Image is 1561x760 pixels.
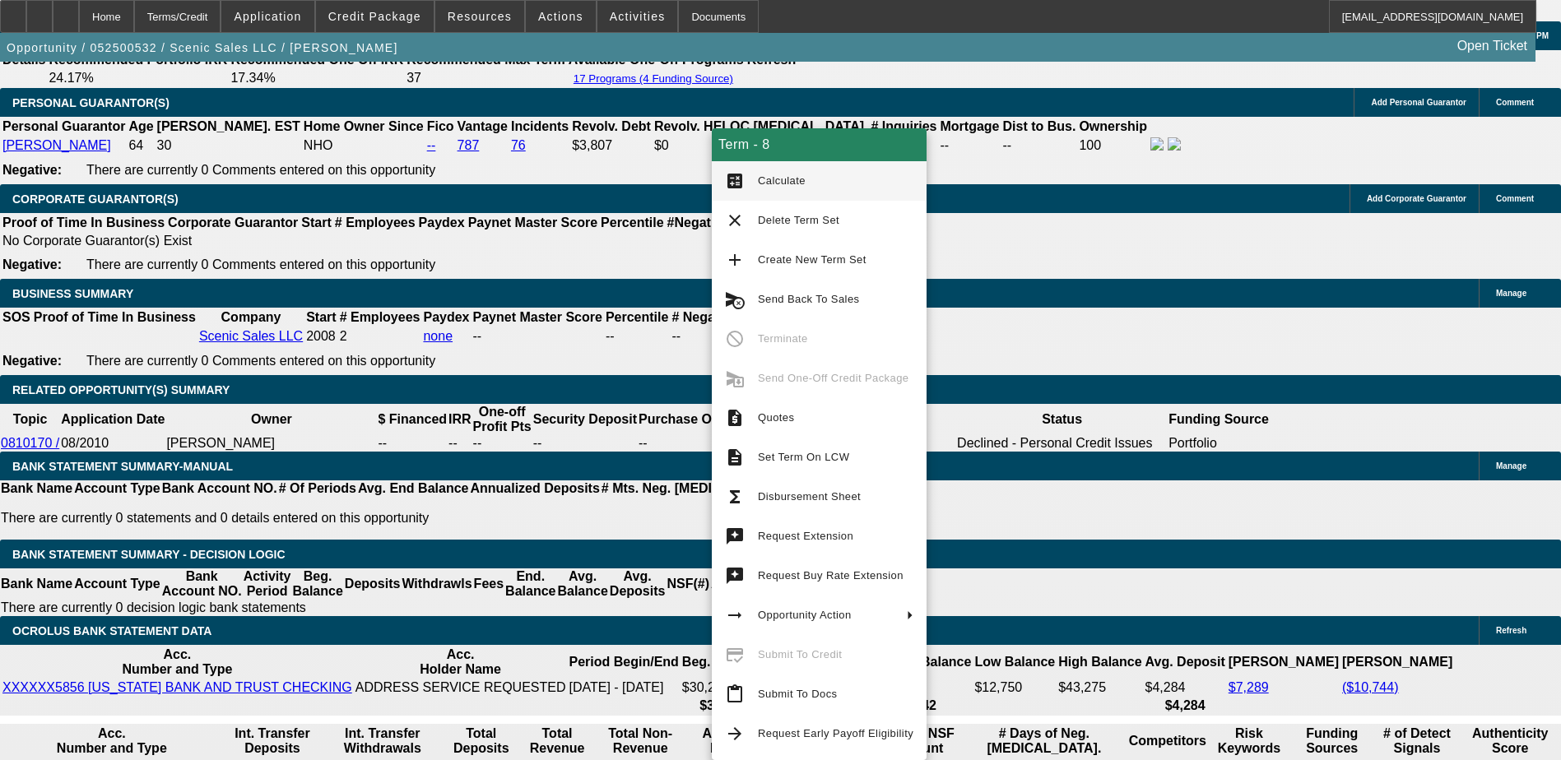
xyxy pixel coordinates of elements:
[725,487,745,507] mat-icon: functions
[234,10,301,23] span: Application
[86,163,435,177] span: There are currently 0 Comments entered on this opportunity
[1341,646,1453,678] th: [PERSON_NAME]
[427,138,436,152] a: --
[667,215,737,229] b: #Negatives
[401,568,472,600] th: Withdrawls
[758,411,794,424] span: Quotes
[340,329,347,343] span: 2
[1128,725,1207,757] th: Competitors
[316,1,434,32] button: Credit Package
[2,680,352,694] a: XXXXXX5856 [US_STATE] BANK AND TRUST CHECKING
[758,490,861,503] span: Disbursement Sheet
[638,404,745,435] th: Purchase Option
[12,548,286,561] span: Bank Statement Summary - Decision Logic
[406,70,566,86] td: 37
[355,679,567,696] td: ADDRESS SERVICE REQUESTED
[1,436,59,450] a: 0810170 /
[601,215,663,229] b: Percentile
[301,215,331,229] b: Start
[973,646,1056,678] th: Low Balance
[168,215,298,229] b: Corporate Guarantor
[472,404,532,435] th: One-off Profit Pts
[306,310,336,324] b: Start
[7,41,398,54] span: Opportunity / 052500532 / Scenic Sales LLC / [PERSON_NAME]
[60,404,165,435] th: Application Date
[86,354,435,368] span: There are currently 0 Comments entered on this opportunity
[973,679,1056,696] td: $12,750
[473,568,504,600] th: Fees
[681,697,765,714] th: $30,246
[419,215,465,229] b: Paydex
[758,688,837,700] span: Submit To Docs
[377,404,448,435] th: $ Financed
[962,725,1127,757] th: # Days of Neg. [MEDICAL_DATA].
[681,646,765,678] th: Beg. Balance
[758,214,839,226] span: Delete Term Set
[725,250,745,270] mat-icon: add
[596,725,685,757] th: Total Non-Revenue
[435,1,524,32] button: Resources
[532,435,638,452] td: --
[340,310,420,324] b: # Employees
[956,404,1168,435] th: Status
[1003,119,1076,133] b: Dist to Bus.
[468,215,597,229] b: Paynet Master Score
[1496,194,1534,203] span: Comment
[448,435,472,452] td: --
[472,435,532,452] td: --
[653,137,869,155] td: $0
[758,530,853,542] span: Request Extension
[1496,98,1534,107] span: Comment
[165,404,377,435] th: Owner
[423,329,453,343] a: none
[725,526,745,546] mat-icon: try
[532,404,638,435] th: Security Deposit
[48,70,228,86] td: 24.17%
[2,138,111,152] a: [PERSON_NAME]
[427,119,454,133] b: Fico
[1451,32,1534,60] a: Open Ticket
[221,1,314,32] button: Application
[156,137,301,155] td: 30
[609,568,667,600] th: Avg. Deposits
[230,70,404,86] td: 17.34%
[597,1,678,32] button: Activities
[725,566,745,586] mat-icon: try
[2,354,62,368] b: Negative:
[1496,626,1526,635] span: Refresh
[12,460,233,473] span: BANK STATEMENT SUMMARY-MANUAL
[871,119,936,133] b: # Inquiries
[2,257,62,271] b: Negative:
[128,137,154,155] td: 64
[73,568,161,600] th: Account Type
[758,451,849,463] span: Set Term On LCW
[1291,725,1373,757] th: Funding Sources
[1209,725,1289,757] th: Risk Keywords
[725,211,745,230] mat-icon: clear
[569,646,680,678] th: Period Begin/End
[2,163,62,177] b: Negative:
[1145,646,1226,678] th: Avg. Deposit
[243,568,292,600] th: Activity Period
[377,435,448,452] td: --
[86,257,435,271] span: There are currently 0 Comments entered on this opportunity
[12,96,170,109] span: PERSONAL GUARANTOR(S)
[1002,137,1077,155] td: --
[458,119,508,133] b: Vantage
[941,119,1000,133] b: Mortgage
[33,309,197,326] th: Proof of Time In Business
[161,480,278,497] th: Bank Account NO.
[1496,289,1526,298] span: Manage
[473,329,602,344] div: --
[161,568,243,600] th: Bank Account NO.
[221,310,281,324] b: Company
[712,128,927,161] div: Term - 8
[12,383,230,396] span: RELATED OPPORTUNITY(S) SUMMARY
[73,480,161,497] th: Account Type
[725,684,745,704] mat-icon: content_paste
[1145,679,1226,696] td: $4,284
[1168,404,1270,435] th: Funding Source
[571,137,652,155] td: $3,807
[1229,680,1269,694] a: $7,289
[2,119,125,133] b: Personal Guarantor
